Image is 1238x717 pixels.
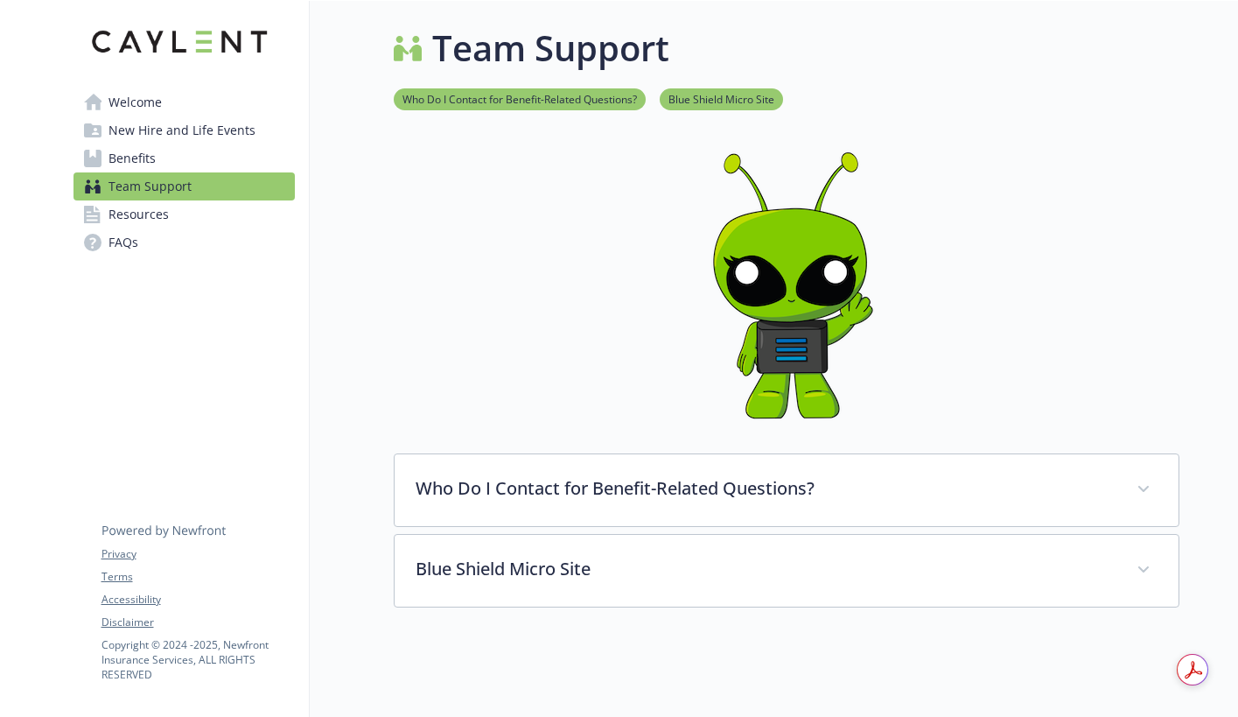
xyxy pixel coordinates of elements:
[73,200,295,228] a: Resources
[108,200,169,228] span: Resources
[395,535,1179,607] div: Blue Shield Micro Site
[394,90,646,107] a: Who Do I Contact for Benefit-Related Questions?
[432,22,669,74] h1: Team Support
[101,569,294,585] a: Terms
[416,556,1116,582] p: Blue Shield Micro Site
[73,116,295,144] a: New Hire and Life Events
[416,475,1116,502] p: Who Do I Contact for Benefit-Related Questions?
[73,172,295,200] a: Team Support
[108,172,192,200] span: Team Support
[73,228,295,257] a: FAQs
[687,145,885,425] img: team support page banner
[108,144,156,172] span: Benefits
[108,228,138,257] span: FAQs
[101,615,294,630] a: Disclaimer
[108,116,255,144] span: New Hire and Life Events
[660,90,783,107] a: Blue Shield Micro Site
[395,454,1179,526] div: Who Do I Contact for Benefit-Related Questions?
[101,637,294,682] p: Copyright © 2024 - 2025 , Newfront Insurance Services, ALL RIGHTS RESERVED
[73,144,295,172] a: Benefits
[73,88,295,116] a: Welcome
[101,546,294,562] a: Privacy
[101,592,294,608] a: Accessibility
[108,88,162,116] span: Welcome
